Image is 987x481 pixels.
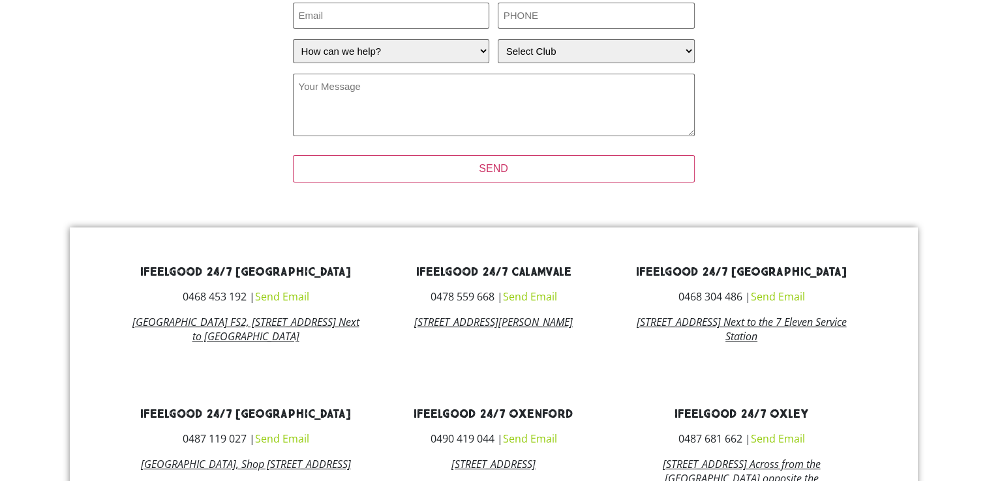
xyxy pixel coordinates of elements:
h3: 0478 559 668 | [379,291,607,302]
a: [GEOGRAPHIC_DATA] FS2, [STREET_ADDRESS] Next to [GEOGRAPHIC_DATA] [132,315,359,343]
h3: 0468 304 486 | [627,291,855,302]
a: Send Email [502,289,556,304]
input: SEND [293,155,695,182]
a: Send Email [254,289,309,304]
a: Send Email [750,431,804,446]
a: [STREET_ADDRESS] [451,457,536,471]
a: [GEOGRAPHIC_DATA], Shop [STREET_ADDRESS] [140,457,350,471]
a: ifeelgood 24/7 Oxenford [414,407,573,422]
h3: 0468 453 192 | [132,291,360,302]
h3: 0490 419 044 | [379,433,607,444]
a: Send Email [750,289,804,304]
h3: 0487 119 027 | [132,433,360,444]
a: Send Email [254,431,309,446]
a: ifeelgood 24/7 [GEOGRAPHIC_DATA] [636,265,847,280]
a: ifeelgood 24/7 [GEOGRAPHIC_DATA] [140,407,351,422]
input: Email [293,3,490,29]
a: Send Email [502,431,556,446]
a: [STREET_ADDRESS] Next to the 7 Eleven Service Station [636,315,846,343]
a: ifeelgood 24/7 [GEOGRAPHIC_DATA] [140,265,351,280]
a: ifeelgood 24/7 Oxley [675,407,808,422]
a: [STREET_ADDRESS][PERSON_NAME] [414,315,573,329]
a: ifeelgood 24/7 Calamvale [416,265,571,280]
h3: 0487 681 662 | [627,433,855,444]
input: PHONE [498,3,695,29]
